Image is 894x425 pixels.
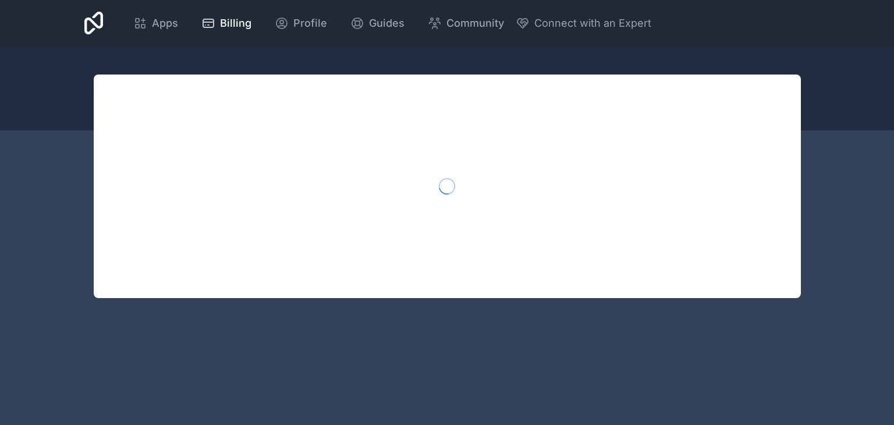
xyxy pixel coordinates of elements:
[369,15,405,31] span: Guides
[341,10,414,36] a: Guides
[265,10,336,36] a: Profile
[418,10,513,36] a: Community
[516,15,651,31] button: Connect with an Expert
[124,10,187,36] a: Apps
[446,15,504,31] span: Community
[152,15,178,31] span: Apps
[293,15,327,31] span: Profile
[220,15,251,31] span: Billing
[534,15,651,31] span: Connect with an Expert
[192,10,261,36] a: Billing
